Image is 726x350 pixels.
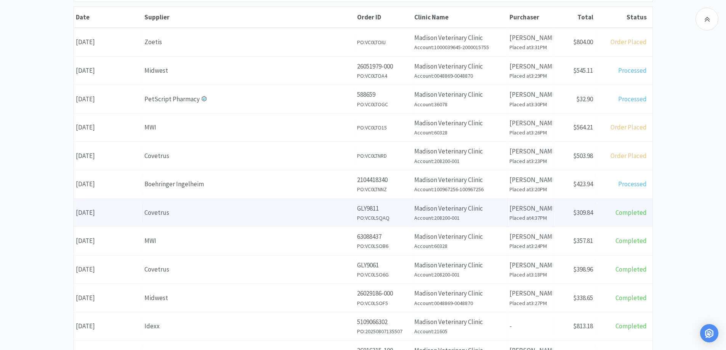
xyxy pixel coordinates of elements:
span: Completed [615,265,647,273]
div: Date [76,13,141,21]
div: [DATE] [74,260,143,279]
span: Processed [618,180,647,188]
p: [PERSON_NAME] [510,232,551,242]
p: - [510,321,551,331]
h6: Account: 36078 [414,100,505,109]
span: $423.94 [573,180,593,188]
h6: Account: 60328 [414,242,505,250]
h6: Account: 208200-001 [414,214,505,222]
div: MWI [144,236,353,246]
div: PetScript Pharmacy [144,94,353,104]
p: Madison Veterinary Clinic [414,89,505,100]
h6: Account: 1000039645-2000015755 [414,43,505,51]
p: [PERSON_NAME] [510,175,551,185]
div: [DATE] [74,174,143,194]
p: Madison Veterinary Clinic [414,288,505,299]
p: 5109066302 [357,317,410,327]
span: Order Placed [611,38,647,46]
p: [PERSON_NAME] [510,260,551,270]
h6: PO: VC0LSQAQ [357,214,410,222]
p: Madison Veterinary Clinic [414,146,505,157]
p: 26051979-000 [357,61,410,72]
p: Madison Veterinary Clinic [414,232,505,242]
div: Covetrus [144,151,353,161]
h6: Account: 208200-001 [414,157,505,165]
h6: Placed at 3:27PM [510,299,551,307]
span: Order Placed [611,123,647,131]
h6: Placed at 3:31PM [510,43,551,51]
span: Completed [615,208,647,217]
div: [DATE] [74,316,143,336]
span: $503.98 [573,152,593,160]
div: Purchaser [510,13,551,21]
div: Covetrus [144,208,353,218]
div: Status [597,13,647,21]
h6: Placed at 3:18PM [510,270,551,279]
div: Boehringer Ingelheim [144,179,353,189]
p: [PERSON_NAME] [510,146,551,157]
p: GLY9061 [357,260,410,270]
p: Madison Veterinary Clinic [414,61,505,72]
span: Processed [618,66,647,75]
h6: Placed at 3:29PM [510,72,551,80]
div: [DATE] [74,288,143,308]
div: MWI [144,122,353,133]
div: [DATE] [74,203,143,222]
h6: PO: VC0LTNNZ [357,185,410,193]
h6: Placed at 3:20PM [510,185,551,193]
span: $804.00 [573,38,593,46]
p: Madison Veterinary Clinic [414,317,505,327]
p: [PERSON_NAME] [510,33,551,43]
p: Madison Veterinary Clinic [414,33,505,43]
span: Order Placed [611,152,647,160]
div: Order ID [357,13,410,21]
p: 588659 [357,89,410,100]
span: $309.84 [573,208,593,217]
h6: PO: VC0LSOB6 [357,242,410,250]
div: Clinic Name [414,13,506,21]
div: Midwest [144,66,353,76]
span: Processed [618,95,647,103]
p: [PERSON_NAME] [510,203,551,214]
p: 2104418340 [357,175,410,185]
p: [PERSON_NAME] [510,61,551,72]
div: Covetrus [144,264,353,275]
span: $357.81 [573,237,593,245]
p: 63088437 [357,232,410,242]
h6: Placed at 4:37PM [510,214,551,222]
h6: Placed at 3:24PM [510,242,551,250]
div: [DATE] [74,89,143,109]
span: $32.90 [576,95,593,103]
h6: Account: 21605 [414,327,505,336]
span: Completed [615,294,647,302]
h6: PO: VC0LTNRD [357,152,410,160]
h6: PO: VC0LSO6G [357,270,410,279]
p: 26029186-000 [357,288,410,299]
h6: Placed at 3:23PM [510,157,551,165]
h6: Account: 100967256-100967256 [414,185,505,193]
h6: Account: 60328 [414,128,505,137]
span: $564.21 [573,123,593,131]
div: [DATE] [74,231,143,251]
div: Supplier [144,13,353,21]
h6: PO: VC0LTOA4 [357,72,410,80]
p: [PERSON_NAME] [510,89,551,100]
p: [PERSON_NAME] [510,288,551,299]
h6: PO: VC0LTOIU [357,38,410,46]
h6: PO: VC0LTOGC [357,100,410,109]
span: $813.18 [573,322,593,330]
div: Open Intercom Messenger [700,324,718,342]
p: Madison Veterinary Clinic [414,260,505,270]
span: Completed [615,237,647,245]
span: Completed [615,322,647,330]
div: [DATE] [74,118,143,137]
p: GLY9811 [357,203,410,214]
div: Midwest [144,293,353,303]
div: [DATE] [74,61,143,80]
h6: PO: VC0LSOF5 [357,299,410,307]
p: [PERSON_NAME] [510,118,551,128]
div: Zoetis [144,37,353,47]
div: Total [555,13,593,21]
div: [DATE] [74,146,143,166]
p: Madison Veterinary Clinic [414,118,505,128]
